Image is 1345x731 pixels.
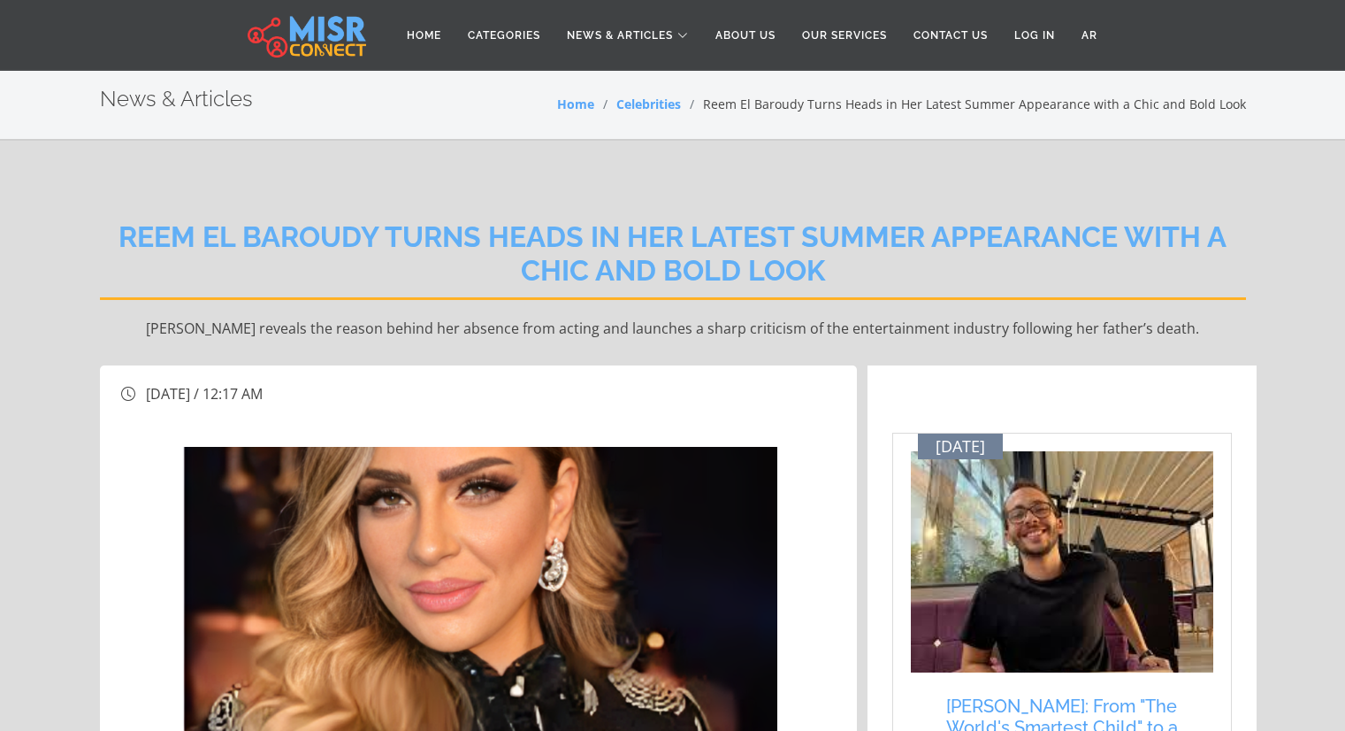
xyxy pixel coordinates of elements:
[567,27,673,43] span: News & Articles
[681,95,1246,113] li: Reem El Baroudy Turns Heads in Her Latest Summer Appearance with a Chic and Bold Look
[146,384,263,404] span: [DATE] / 12:17 AM
[911,451,1213,673] img: محمود وائل: من "أذكى طفل في العالم"
[616,96,681,112] a: Celebrities
[100,220,1246,300] h2: Reem El Baroudy Turns Heads in Her Latest Summer Appearance with a Chic and Bold Look
[1068,19,1111,52] a: AR
[900,19,1001,52] a: Contact Us
[554,19,702,52] a: News & Articles
[702,19,789,52] a: About Us
[557,96,594,112] a: Home
[394,19,455,52] a: Home
[248,13,366,58] img: main.misr_connect
[936,437,985,457] span: [DATE]
[1001,19,1068,52] a: Log in
[100,87,253,112] h2: News & Articles
[789,19,900,52] a: Our Services
[100,318,1246,339] p: [PERSON_NAME] reveals the reason behind her absence from acting and launches a sharp criticism of...
[455,19,554,52] a: Categories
